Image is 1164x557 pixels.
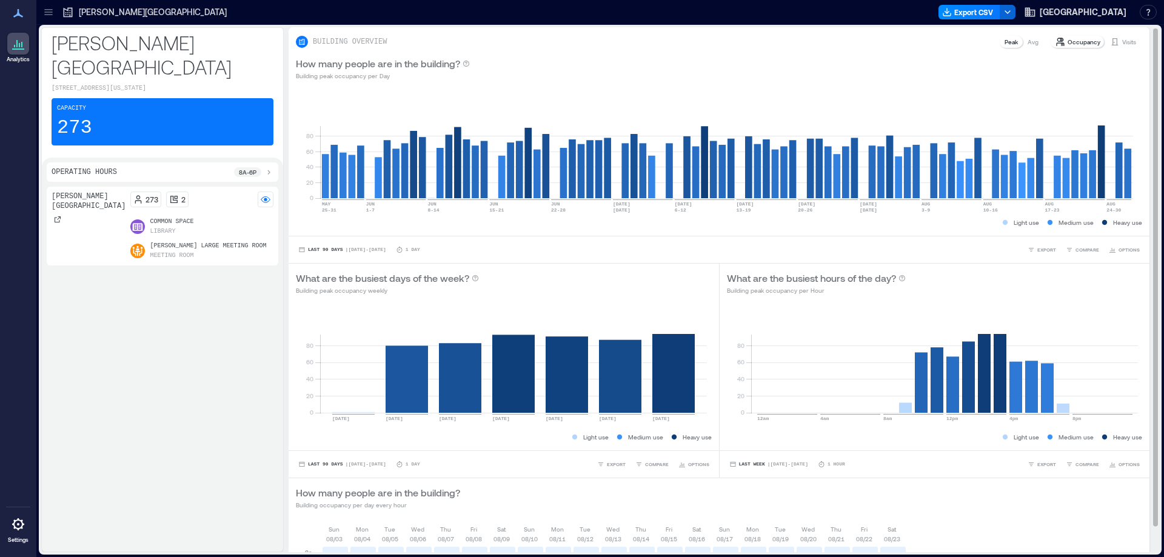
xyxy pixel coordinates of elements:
[52,84,273,93] p: [STREET_ADDRESS][US_STATE]
[1106,207,1121,213] text: 24-30
[775,524,786,534] p: Tue
[1045,207,1060,213] text: 17-23
[1122,37,1136,47] p: Visits
[577,534,594,544] p: 08/12
[861,524,868,534] p: Fri
[1075,461,1099,468] span: COMPARE
[150,251,193,261] p: Meeting Room
[145,195,158,204] p: 273
[740,409,744,416] tspan: 0
[438,534,454,544] p: 08/07
[310,194,313,201] tspan: 0
[583,432,609,442] p: Light use
[1059,218,1094,227] p: Medium use
[719,524,730,534] p: Sun
[884,534,900,544] p: 08/23
[546,416,563,421] text: [DATE]
[683,432,712,442] p: Heavy use
[1014,218,1039,227] p: Light use
[946,416,958,421] text: 12pm
[489,207,504,213] text: 15-21
[306,392,313,399] tspan: 20
[633,458,671,470] button: COMPARE
[1045,201,1054,207] text: AUG
[1119,246,1140,253] span: OPTIONS
[1059,432,1094,442] p: Medium use
[599,416,617,421] text: [DATE]
[57,104,86,113] p: Capacity
[831,524,841,534] p: Thu
[524,524,535,534] p: Sun
[727,285,906,295] p: Building peak occupancy per Hour
[386,416,403,421] text: [DATE]
[7,56,30,63] p: Analytics
[828,461,845,468] p: 1 Hour
[675,201,692,207] text: [DATE]
[296,71,470,81] p: Building peak occupancy per Day
[633,534,649,544] p: 08/14
[79,6,227,18] p: [PERSON_NAME][GEOGRAPHIC_DATA]
[497,524,506,534] p: Sat
[313,37,387,47] p: BUILDING OVERVIEW
[1075,246,1099,253] span: COMPARE
[406,246,420,253] p: 1 Day
[329,524,339,534] p: Sun
[489,201,498,207] text: JUN
[384,524,395,534] p: Tue
[440,524,451,534] p: Thu
[883,416,892,421] text: 8am
[613,207,630,213] text: [DATE]
[150,241,266,251] p: [PERSON_NAME] Large Meeting Room
[860,201,877,207] text: [DATE]
[326,534,343,544] p: 08/03
[439,416,457,421] text: [DATE]
[366,207,375,213] text: 1-7
[921,207,931,213] text: 3-9
[57,116,92,140] p: 273
[1113,218,1142,227] p: Heavy use
[580,524,590,534] p: Tue
[757,416,769,421] text: 12am
[688,461,709,468] span: OPTIONS
[470,524,477,534] p: Fri
[652,416,670,421] text: [DATE]
[666,524,672,534] p: Fri
[727,271,896,285] p: What are the busiest hours of the day?
[800,534,817,544] p: 08/20
[801,524,815,534] p: Wed
[382,534,398,544] p: 08/05
[1063,244,1102,256] button: COMPARE
[1037,246,1056,253] span: EXPORT
[1025,458,1059,470] button: EXPORT
[181,195,186,204] p: 2
[727,458,811,470] button: Last Week |[DATE]-[DATE]
[736,207,751,213] text: 13-19
[737,358,744,365] tspan: 60
[689,534,705,544] p: 08/16
[1028,37,1039,47] p: Avg
[366,201,375,207] text: JUN
[1040,6,1126,18] span: [GEOGRAPHIC_DATA]
[306,132,313,139] tspan: 80
[605,534,621,544] p: 08/13
[828,534,845,544] p: 08/21
[3,29,33,67] a: Analytics
[607,461,626,468] span: EXPORT
[406,461,420,468] p: 1 Day
[296,485,460,500] p: How many people are in the building?
[860,207,877,213] text: [DATE]
[306,163,313,170] tspan: 40
[411,524,424,534] p: Wed
[737,342,744,349] tspan: 80
[606,524,620,534] p: Wed
[1020,2,1130,22] button: [GEOGRAPHIC_DATA]
[628,432,663,442] p: Medium use
[296,458,389,470] button: Last 90 Days |[DATE]-[DATE]
[306,342,313,349] tspan: 80
[150,217,193,227] p: Common Space
[820,416,829,421] text: 4am
[736,201,754,207] text: [DATE]
[549,534,566,544] p: 08/11
[1119,461,1140,468] span: OPTIONS
[150,227,175,236] p: Library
